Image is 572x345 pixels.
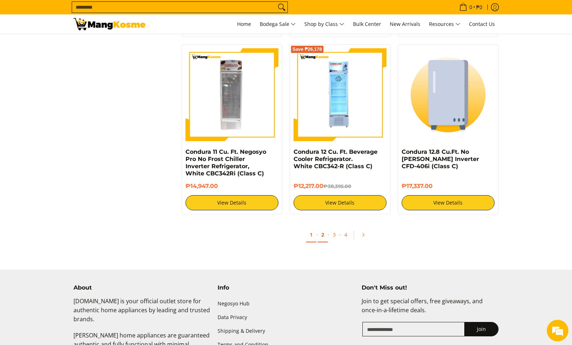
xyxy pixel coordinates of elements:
a: Shipping & Delivery [218,324,354,338]
a: View Details [186,195,278,210]
span: New Arrivals [390,21,420,27]
textarea: Type your message and click 'Submit' [4,197,137,222]
span: Bulk Center [353,21,381,27]
nav: Main Menu [153,14,499,34]
span: · [328,231,329,238]
span: We are offline. Please leave us a message. [15,91,126,163]
a: Data Privacy [218,311,354,324]
h6: ₱17,337.00 [402,183,495,190]
a: Condura 12 Cu. Ft. Beverage Cooler Refrigerator. White CBC342-R (Class C) [294,148,377,170]
div: Minimize live chat window [118,4,135,21]
a: View Details [294,195,386,210]
a: Resources [425,14,464,34]
div: Leave a message [37,40,121,50]
span: 0 [468,5,473,10]
a: Home [233,14,255,34]
span: · [316,231,318,238]
span: • [457,3,484,11]
h6: ₱12,217.00 [294,183,386,190]
a: Condura 11 Cu. Ft. Negosyo Pro No Frost Chiller Inverter Refrigerator, White CBC342Ri (Class C) [186,148,266,177]
a: Bodega Sale [256,14,299,34]
a: 4 [341,228,351,242]
h6: ₱14,947.00 [186,183,278,190]
a: 1 [306,228,316,242]
img: Condura 12 Cu. Ft. Beverage Cooler Refrigerator. White CBC342-R (Class C) [294,48,386,141]
a: Shop by Class [301,14,348,34]
h4: About [73,284,210,291]
img: Condura 12.8 Cu.Ft. No Forst Inverter CFD-406i (Class C) [402,48,495,141]
span: Save ₱26,178 [292,47,322,51]
span: Shop by Class [304,20,344,29]
img: Condura 11 Cu. Ft. Negosyo Pro No Frost Chiller Inverter Refrigerator, White CBC342Ri (Class C) [186,48,278,141]
a: Condura 12.8 Cu.Ft. No [PERSON_NAME] Inverter CFD-406i (Class C) [402,148,479,170]
span: · [339,231,341,238]
a: Negosyo Hub [218,297,354,310]
span: Contact Us [469,21,495,27]
span: Bodega Sale [260,20,296,29]
span: Home [237,21,251,27]
a: Bulk Center [349,14,385,34]
a: Contact Us [465,14,499,34]
span: ₱0 [475,5,483,10]
a: 2 [318,228,328,242]
a: View Details [402,195,495,210]
h4: Info [218,284,354,291]
ul: Pagination [178,225,502,248]
p: [DOMAIN_NAME] is your official outlet store for authentic home appliances by leading and trusted ... [73,297,210,331]
a: New Arrivals [386,14,424,34]
button: Join [464,322,499,336]
em: Submit [106,222,131,232]
p: Join to get special offers, free giveaways, and once-in-a-lifetime deals. [362,297,499,322]
img: Class C Home &amp; Business Appliances: Up to 70% Off l Mang Kosme [73,18,146,30]
button: Search [276,2,287,13]
span: Resources [429,20,460,29]
del: ₱38,395.00 [323,183,351,189]
a: 3 [329,228,339,242]
h4: Don't Miss out! [362,284,499,291]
